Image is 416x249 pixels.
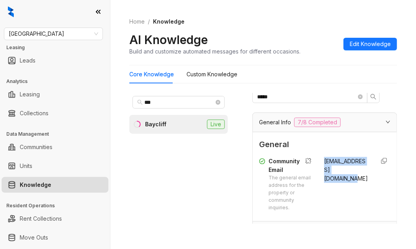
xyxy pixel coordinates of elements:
[2,139,108,155] li: Communities
[187,70,237,79] div: Custom Knowledge
[129,47,300,55] div: Build and customize automated messages for different occasions.
[2,211,108,227] li: Rent Collections
[253,113,397,132] div: General Info7/8 Completed
[145,120,166,129] div: Baycliff
[20,87,40,102] a: Leasing
[129,70,174,79] div: Core Knowledge
[343,38,397,50] button: Edit Knowledge
[2,230,108,245] li: Move Outs
[216,100,220,105] span: close-circle
[269,174,315,211] div: The general email address for the property or community inquiries.
[20,177,51,193] a: Knowledge
[20,211,62,227] a: Rent Collections
[269,157,315,174] div: Community Email
[358,94,363,99] span: close-circle
[148,17,150,26] li: /
[20,105,49,121] a: Collections
[2,87,108,102] li: Leasing
[2,177,108,193] li: Knowledge
[350,40,391,48] span: Edit Knowledge
[153,18,185,25] span: Knowledge
[8,6,14,17] img: logo
[253,221,397,240] div: Specials & Promotions
[2,105,108,121] li: Collections
[20,230,48,245] a: Move Outs
[259,138,390,151] span: General
[6,78,110,85] h3: Analytics
[207,120,225,129] span: Live
[386,120,390,124] span: expanded
[6,202,110,209] h3: Resident Operations
[137,100,143,105] span: search
[370,94,377,100] span: search
[259,118,291,127] span: General Info
[324,158,368,182] span: [EMAIL_ADDRESS][DOMAIN_NAME]
[2,53,108,68] li: Leads
[128,17,146,26] a: Home
[2,158,108,174] li: Units
[6,44,110,51] h3: Leasing
[20,53,35,68] a: Leads
[6,131,110,138] h3: Data Management
[129,32,208,47] h2: AI Knowledge
[9,28,98,40] span: Fairfield
[294,118,341,127] span: 7/8 Completed
[20,139,52,155] a: Communities
[20,158,32,174] a: Units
